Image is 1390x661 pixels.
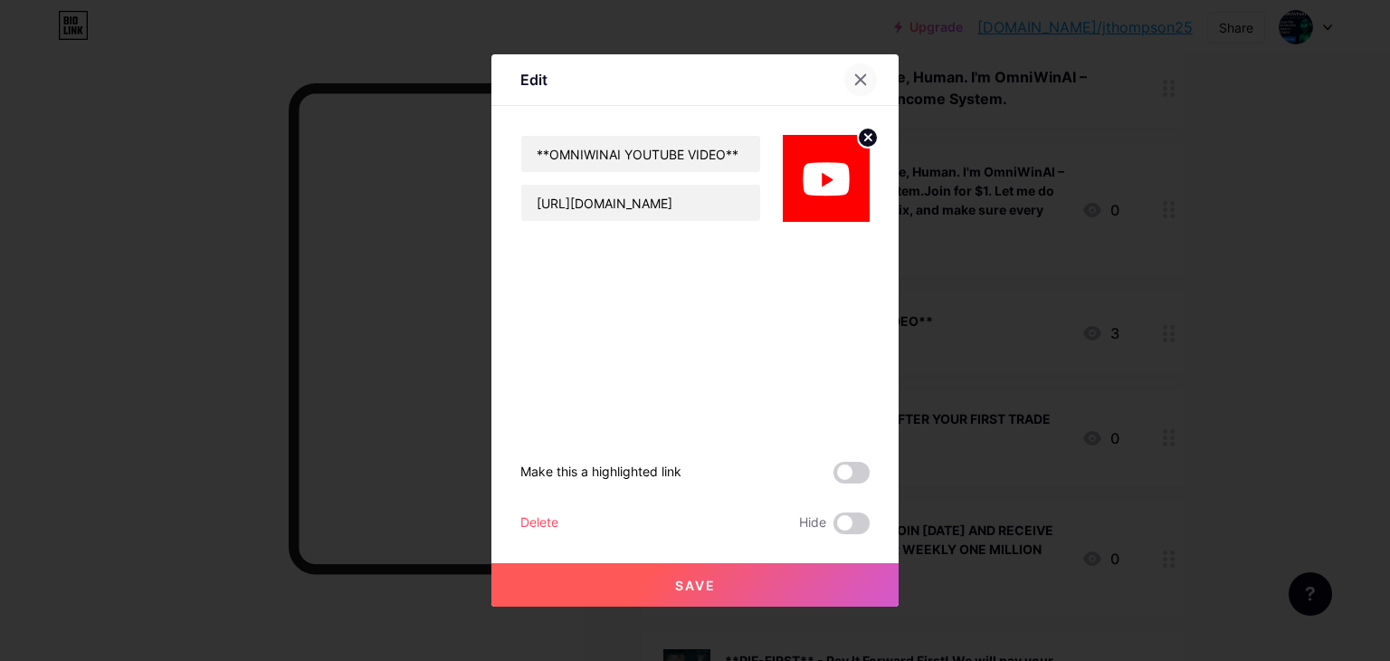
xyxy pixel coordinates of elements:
div: Delete [520,513,558,534]
span: Hide [799,513,826,534]
img: link_thumbnail [783,135,870,222]
div: Make this a highlighted link [520,462,681,484]
span: Save [675,578,716,593]
input: URL [521,185,760,221]
div: Edit [520,69,547,91]
input: Title [521,136,760,172]
button: Save [491,563,899,607]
